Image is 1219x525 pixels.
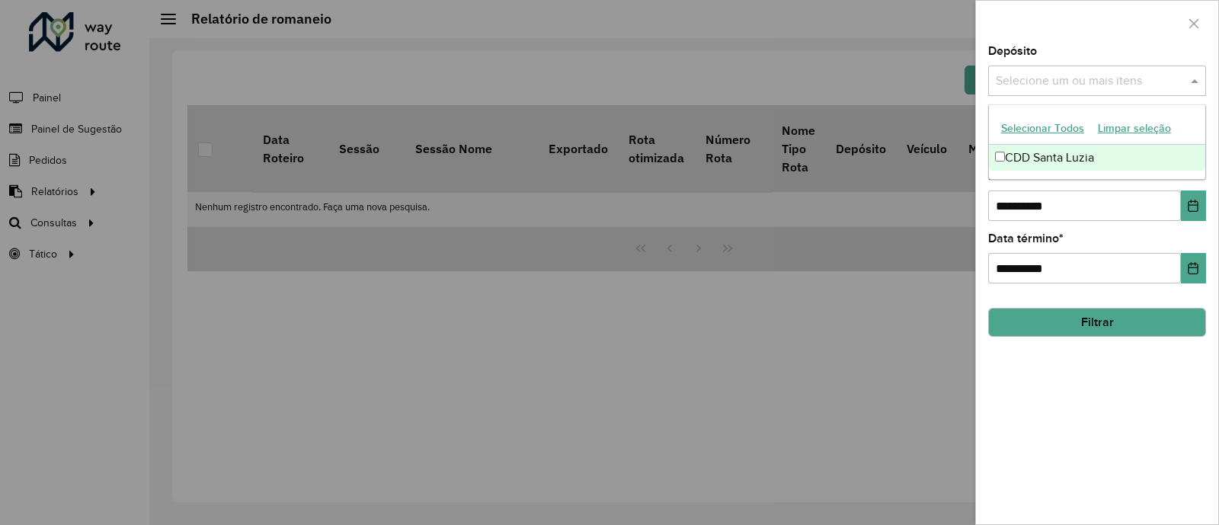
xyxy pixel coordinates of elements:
[1181,190,1206,221] button: Choose Date
[994,117,1091,140] button: Selecionar Todos
[988,229,1064,248] label: Data término
[988,104,1206,180] ng-dropdown-panel: Options list
[988,308,1206,337] button: Filtrar
[1091,117,1178,140] button: Limpar seleção
[989,145,1205,171] div: CDD Santa Luzia
[988,42,1037,60] label: Depósito
[1181,253,1206,283] button: Choose Date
